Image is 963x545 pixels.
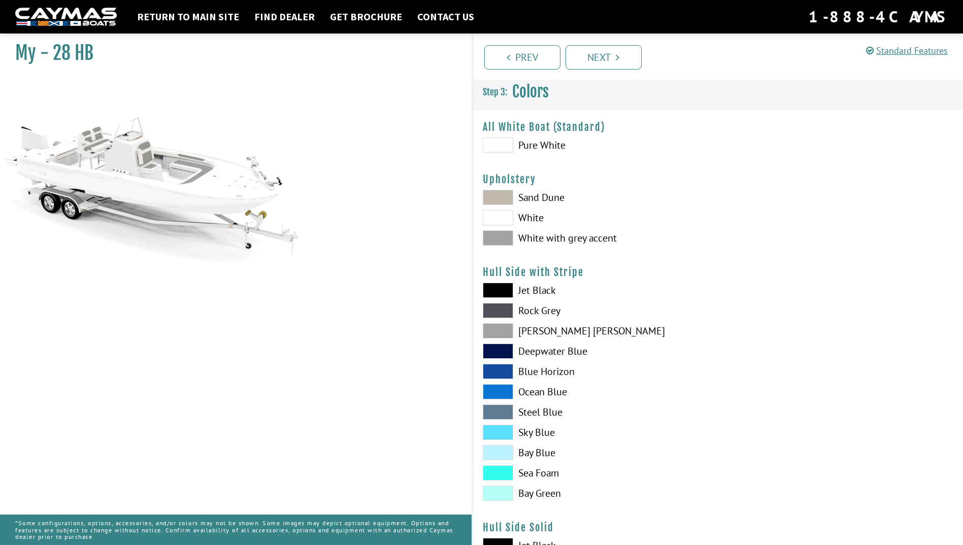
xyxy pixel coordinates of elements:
[483,486,708,501] label: Bay Green
[483,425,708,440] label: Sky Blue
[483,230,708,246] label: White with grey accent
[483,173,953,186] h4: Upholstery
[483,384,708,399] label: Ocean Blue
[483,323,708,338] label: [PERSON_NAME] [PERSON_NAME]
[566,45,642,70] a: Next
[483,266,953,279] h4: Hull Side with Stripe
[132,10,244,23] a: Return to main site
[483,190,708,205] label: Sand Dune
[809,6,948,28] div: 1-888-4CAYMAS
[15,515,456,545] p: *Some configurations, options, accessories, and/or colors may not be shown. Some images may depic...
[483,344,708,359] label: Deepwater Blue
[483,364,708,379] label: Blue Horizon
[15,42,446,64] h1: My - 28 HB
[483,121,953,133] h4: All White Boat (Standard)
[412,10,479,23] a: Contact Us
[483,138,708,153] label: Pure White
[483,283,708,298] label: Jet Black
[483,445,708,460] label: Bay Blue
[484,45,560,70] a: Prev
[249,10,320,23] a: Find Dealer
[325,10,407,23] a: Get Brochure
[483,210,708,225] label: White
[483,465,708,481] label: Sea Foam
[15,8,117,26] img: white-logo-c9c8dbefe5ff5ceceb0f0178aa75bf4bb51f6bca0971e226c86eb53dfe498488.png
[483,303,708,318] label: Rock Grey
[483,521,953,534] h4: Hull Side Solid
[483,404,708,420] label: Steel Blue
[866,45,948,56] a: Standard Features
